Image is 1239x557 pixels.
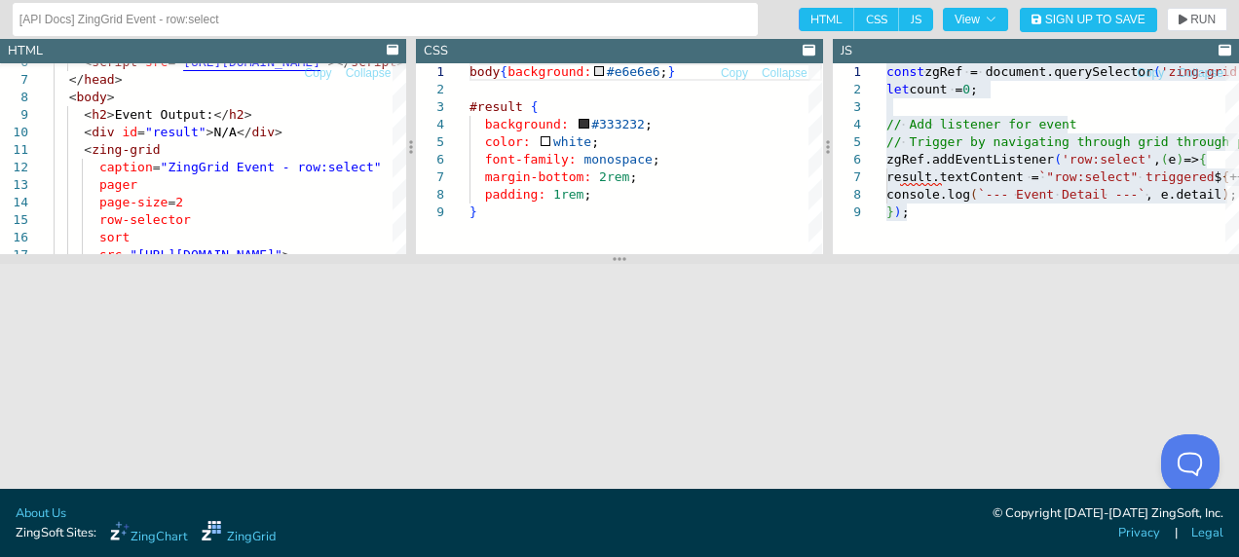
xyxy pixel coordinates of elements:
span: = [137,125,145,139]
span: #e6e6e6 [607,64,660,79]
a: ZingChart [110,521,187,546]
span: Collapse [346,67,392,79]
span: color: [485,134,531,149]
span: ) [1221,187,1229,202]
span: Collapse [1178,67,1223,79]
div: 4 [416,116,444,133]
span: padding: [485,187,546,202]
span: result.textContent = [886,169,1039,184]
span: > [282,247,290,262]
span: white [553,134,591,149]
span: ) [1176,152,1183,167]
span: const [886,64,924,79]
span: `"row:select" triggered [1038,169,1214,184]
div: 3 [416,98,444,116]
span: < [84,107,92,122]
span: head [84,72,114,87]
span: `--- Event Detail ---` [978,187,1145,202]
iframe: Toggle Customer Support [1161,434,1220,493]
span: // Add listener for event [886,117,1077,131]
button: Copy [304,64,333,83]
span: pager [99,177,137,192]
span: ; [901,204,909,219]
span: ; [660,64,668,79]
button: Copy [1136,64,1165,83]
span: "result" [145,125,206,139]
span: monospace [584,152,653,167]
span: " [275,247,282,262]
span: page-size [99,195,168,209]
div: 7 [833,168,861,186]
span: Collapse [762,67,807,79]
div: 9 [833,204,861,221]
span: ( [1160,152,1168,167]
span: </ [237,125,252,139]
span: > [107,90,115,104]
button: Collapse [761,64,808,83]
div: 8 [416,186,444,204]
span: View [955,14,996,25]
button: Collapse [345,64,393,83]
div: 4 [833,116,861,133]
button: RUN [1167,8,1227,31]
span: ; [653,152,660,167]
span: = [122,247,130,262]
span: background: [485,117,569,131]
span: ; [970,82,978,96]
span: > [115,72,123,87]
span: ; [645,117,653,131]
span: body [469,64,500,79]
div: JS [841,42,852,60]
a: About Us [16,504,66,523]
span: N/A [213,125,236,139]
span: Sign Up to Save [1045,14,1145,25]
span: } [469,204,477,219]
span: { [1221,169,1229,184]
span: > [107,107,115,122]
span: let [886,82,909,96]
span: Copy [305,67,332,79]
span: 'row:select' [1062,152,1153,167]
div: checkbox-group [799,8,933,31]
button: Copy [720,64,749,83]
span: < [84,125,92,139]
span: < [69,90,77,104]
span: Copy [1137,67,1164,79]
span: JS [899,8,933,31]
div: © Copyright [DATE]-[DATE] ZingSoft, Inc. [993,504,1223,524]
div: 8 [833,186,861,204]
span: #result [469,99,523,114]
span: " [130,247,137,262]
span: src [99,247,122,262]
span: "ZingGrid Event - row:select" [161,160,382,174]
span: { [1199,152,1207,167]
button: View [943,8,1008,31]
span: #333232 [591,117,645,131]
a: ZingGrid [202,521,276,546]
a: Privacy [1118,524,1160,542]
div: 2 [833,81,861,98]
span: 1rem [553,187,583,202]
div: 5 [416,133,444,151]
span: count = [909,82,962,96]
span: { [531,99,539,114]
span: 0 [962,82,970,96]
div: 7 [416,168,444,186]
span: caption [99,160,153,174]
span: ; [592,134,600,149]
span: , e.detail [1145,187,1221,202]
div: 5 [833,133,861,151]
div: 6 [833,151,861,168]
span: ( [1054,152,1062,167]
span: background: [507,64,591,79]
span: </ [69,72,85,87]
span: > [244,107,252,122]
span: < [84,142,92,157]
span: ZingSoft Sites: [16,524,96,542]
span: | [1175,524,1178,542]
span: sort [99,230,130,244]
span: = [168,195,175,209]
span: ; [630,169,638,184]
span: , [1153,152,1161,167]
span: body [76,90,106,104]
